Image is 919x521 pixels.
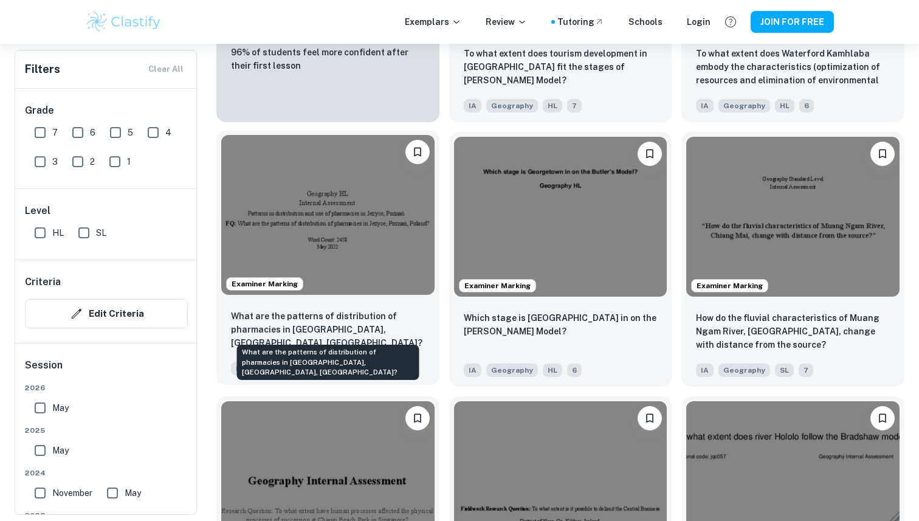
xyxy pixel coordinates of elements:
span: IA [464,99,481,112]
h6: Grade [25,103,188,118]
a: Schools [628,15,663,29]
span: 2025 [25,425,188,436]
span: 5 [128,126,133,139]
span: 6 [567,364,582,377]
span: Geography [486,99,538,112]
p: Exemplars [405,15,461,29]
p: What are the patterns of distribution of pharmacies in Jeżyce, Poznań, Poland? [231,309,425,350]
span: Examiner Marking [692,280,768,291]
p: Review [486,15,527,29]
span: IA [696,99,714,112]
span: HL [543,364,562,377]
span: May [52,444,69,457]
span: 1 [127,155,131,168]
button: JOIN FOR FREE [751,11,834,33]
span: Examiner Marking [459,280,535,291]
img: Geography IA example thumbnail: How do the fluvial characteristics of Mu [686,137,900,297]
button: Please log in to bookmark exemplars [405,406,430,430]
h6: Level [25,204,188,218]
span: 7 [52,126,58,139]
span: SL [96,226,106,240]
span: 7 [799,364,813,377]
a: Login [687,15,711,29]
span: HL [543,99,562,112]
span: 2023 [25,510,188,521]
button: Please log in to bookmark exemplars [638,142,662,166]
span: 3 [52,155,58,168]
p: 96% of students feel more confident after their first lesson [231,46,425,72]
div: What are the patterns of distribution of pharmacies in [GEOGRAPHIC_DATA], [GEOGRAPHIC_DATA], [GEO... [237,345,419,380]
span: May [52,401,69,415]
h6: Session [25,358,188,382]
button: Edit Criteria [25,299,188,328]
button: Please log in to bookmark exemplars [870,142,895,166]
span: Geography [486,364,538,377]
span: HL [775,99,794,112]
span: 7 [567,99,582,112]
a: Examiner MarkingPlease log in to bookmark exemplarsHow do the fluvial characteristics of Muang Ng... [681,132,904,387]
button: Help and Feedback [720,12,741,32]
button: Please log in to bookmark exemplars [638,406,662,430]
span: SL [775,364,794,377]
span: IA [696,364,714,377]
span: Examiner Marking [227,278,303,289]
a: Examiner MarkingPlease log in to bookmark exemplarsWhich stage is Georgetown in on the Butler’s M... [449,132,672,387]
p: To what extent does tourism development in Vung Tau fit the stages of Butler’s Model? [464,47,658,87]
span: Geography [718,364,770,377]
span: IA [231,362,249,375]
span: HL [52,226,64,240]
span: May [125,486,141,500]
h6: Criteria [25,275,61,289]
p: How do the fluvial characteristics of Muang Ngam River, Chiang Mai, change with distance from the... [696,311,890,351]
span: November [52,486,92,500]
span: 2026 [25,382,188,393]
img: Clastify logo [85,10,162,34]
p: Which stage is Georgetown in on the Butler’s Model? [464,311,658,338]
img: Geography IA example thumbnail: What are the patterns of distribution of [221,135,435,295]
button: Please log in to bookmark exemplars [405,140,430,164]
img: Geography IA example thumbnail: Which stage is Georgetown in on the Butl [454,137,667,297]
span: 2024 [25,468,188,478]
span: 6 [799,99,814,112]
span: 6 [90,126,95,139]
a: Tutoring [557,15,604,29]
a: Examiner MarkingPlease log in to bookmark exemplarsWhat are the patterns of distribution of pharm... [216,132,439,387]
span: Geography [718,99,770,112]
span: 4 [165,126,171,139]
p: To what extent does Waterford Kamhlaba embody the characteristics (optimization of resources and ... [696,47,890,88]
h6: Filters [25,61,60,78]
span: 2 [90,155,95,168]
span: IA [464,364,481,377]
button: Please log in to bookmark exemplars [870,406,895,430]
